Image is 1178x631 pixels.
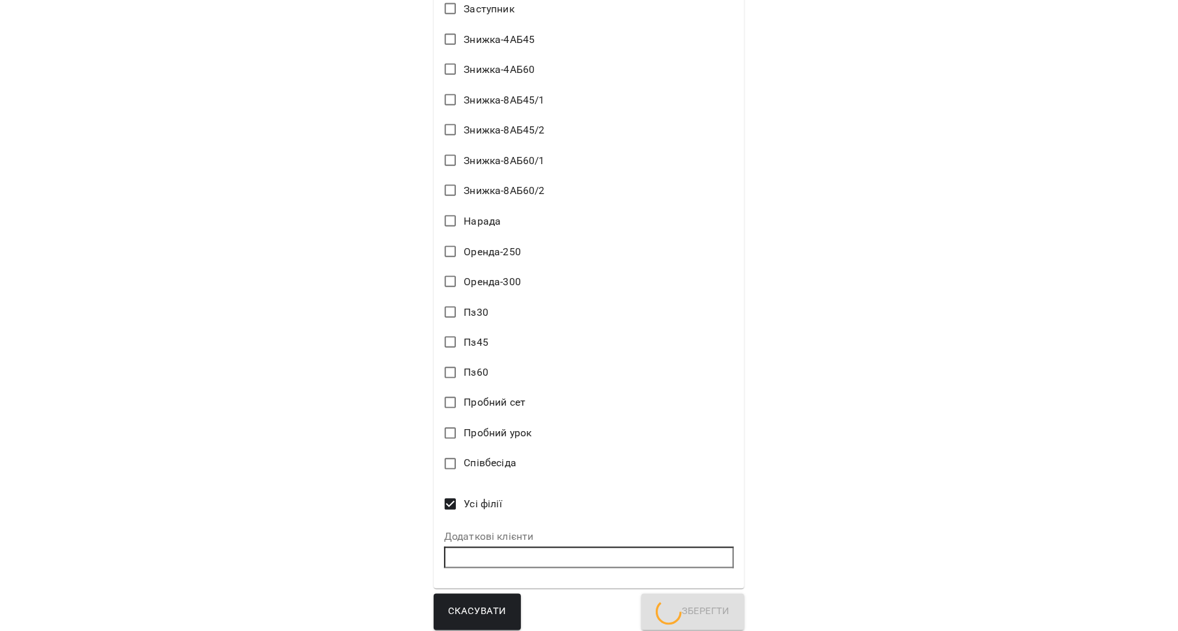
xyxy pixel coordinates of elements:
span: Пробний сет [464,395,526,411]
button: Скасувати [434,594,521,630]
span: Усі філії [464,497,501,512]
span: Знижка-8АБ60/2 [464,183,544,199]
span: Знижка-4АБ45 [464,32,535,48]
span: Знижка-4АБ60 [464,62,535,77]
span: Знижка-8АБ45/1 [464,92,544,108]
span: Пробний урок [464,426,531,442]
span: Оренда-300 [464,274,520,290]
span: Скасувати [448,604,507,621]
span: Співбесіда [464,456,516,471]
span: Знижка-8АБ60/1 [464,153,544,169]
span: Пз30 [464,305,488,320]
span: Пз60 [464,365,488,381]
span: Нарада [464,214,501,229]
span: Оренда-250 [464,244,520,260]
label: Додаткові клієнти [444,532,734,542]
span: Пз45 [464,335,488,350]
span: Знижка-8АБ45/2 [464,122,544,138]
span: Заступник [464,1,514,17]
